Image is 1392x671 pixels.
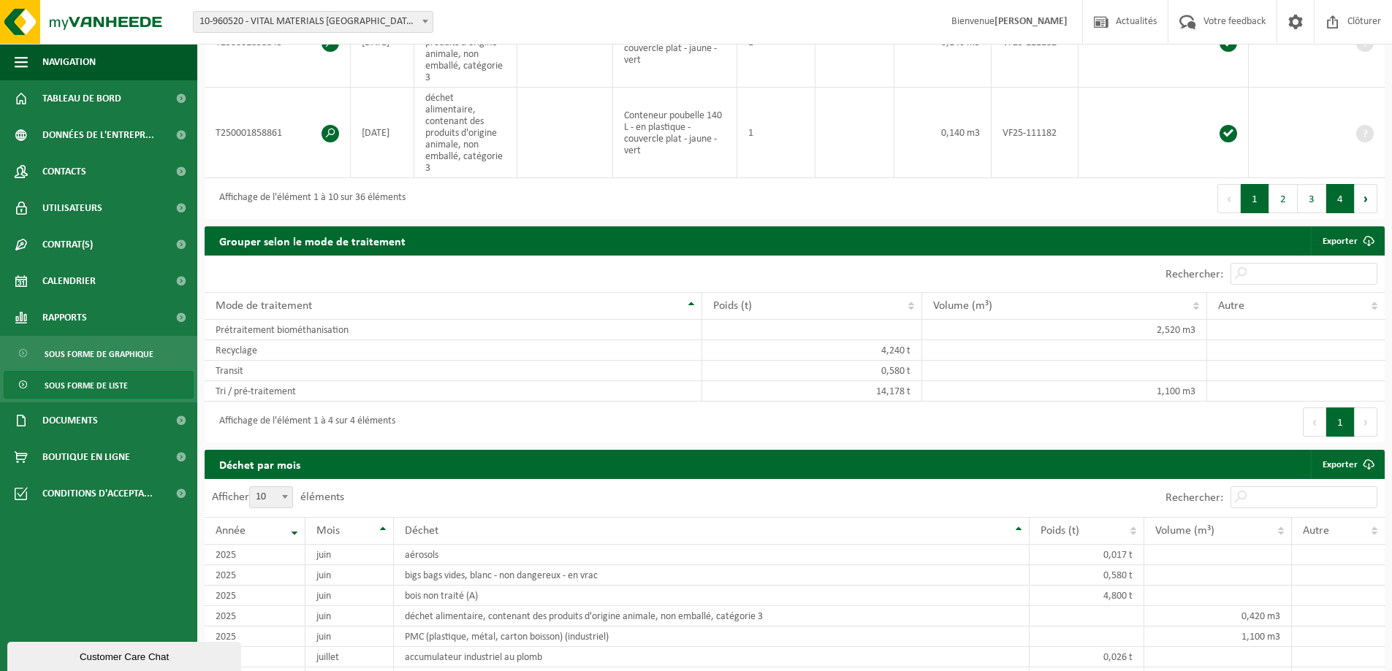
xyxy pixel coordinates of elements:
[42,475,153,512] span: Conditions d'accepta...
[216,300,312,312] span: Mode de traitement
[216,525,246,537] span: Année
[1030,565,1144,586] td: 0,580 t
[1030,647,1144,667] td: 0,026 t
[305,647,394,667] td: juillet
[702,340,922,361] td: 4,240 t
[205,381,702,402] td: Tri / pré-traitement
[1165,492,1223,504] label: Rechercher:
[1217,184,1241,213] button: Previous
[1144,606,1292,626] td: 0,420 m3
[305,626,394,647] td: juin
[250,487,292,507] span: 10
[1155,525,1214,537] span: Volume (m³)
[1041,525,1079,537] span: Poids (t)
[212,185,406,212] div: Affichage de l'élément 1 à 10 sur 36 éléments
[394,626,1030,647] td: PMC (plastique, métal, carton boisson) (industriel)
[1241,184,1269,213] button: 1
[1326,407,1355,437] button: 1
[305,545,394,565] td: juin
[1165,269,1223,280] label: Rechercher:
[1326,184,1355,213] button: 4
[922,381,1206,402] td: 1,100 m3
[45,372,128,399] span: Sous forme de liste
[42,153,86,190] span: Contacts
[205,226,420,255] h2: Grouper selon le mode de traitement
[1030,586,1144,606] td: 4,800 t
[702,361,922,381] td: 0,580 t
[316,525,340,537] span: Mois
[405,525,438,537] span: Déchet
[1311,226,1383,256] a: Exporter
[305,565,394,586] td: juin
[1218,300,1244,312] span: Autre
[1355,184,1377,213] button: Next
[205,320,702,340] td: Prétraitement biométhanisation
[249,486,293,508] span: 10
[1030,545,1144,565] td: 0,017 t
[394,586,1030,606] td: bois non traité (A)
[4,340,194,367] a: Sous forme de graphique
[205,647,305,667] td: 2025
[212,491,344,503] label: Afficher éléments
[1298,184,1326,213] button: 3
[4,371,194,399] a: Sous forme de liste
[1303,407,1326,437] button: Previous
[42,44,96,80] span: Navigation
[212,409,395,435] div: Affichage de l'élément 1 à 4 sur 4 éléments
[394,545,1030,565] td: aérosols
[205,606,305,626] td: 2025
[205,545,305,565] td: 2025
[394,606,1030,626] td: déchet alimentaire, contenant des produits d'origine animale, non emballé, catégorie 3
[193,11,433,33] span: 10-960520 - VITAL MATERIALS BELGIUM S.A. - TILLY
[1303,525,1329,537] span: Autre
[305,606,394,626] td: juin
[613,88,737,178] td: Conteneur poubelle 140 L - en plastique - couvercle plat - jaune - vert
[922,320,1206,340] td: 2,520 m3
[42,226,93,263] span: Contrat(s)
[7,639,244,671] iframe: chat widget
[42,117,154,153] span: Données de l'entrepr...
[394,565,1030,586] td: bigs bags vides, blanc - non dangereux - en vrac
[702,381,922,402] td: 14,178 t
[305,586,394,606] td: juin
[42,439,130,475] span: Boutique en ligne
[737,88,816,178] td: 1
[205,626,305,647] td: 2025
[713,300,752,312] span: Poids (t)
[42,299,87,336] span: Rapports
[42,263,96,299] span: Calendrier
[1144,626,1292,647] td: 1,100 m3
[42,80,121,117] span: Tableau de bord
[994,16,1068,27] strong: [PERSON_NAME]
[394,647,1030,667] td: accumulateur industriel au plomb
[1355,407,1377,437] button: Next
[894,88,992,178] td: 0,140 m3
[205,450,315,478] h2: Déchet par mois
[205,586,305,606] td: 2025
[1269,184,1298,213] button: 2
[45,340,153,368] span: Sous forme de graphique
[205,340,702,361] td: Recyclage
[42,190,102,226] span: Utilisateurs
[194,12,433,32] span: 10-960520 - VITAL MATERIALS BELGIUM S.A. - TILLY
[351,88,414,178] td: [DATE]
[42,402,98,439] span: Documents
[933,300,992,312] span: Volume (m³)
[414,88,517,178] td: déchet alimentaire, contenant des produits d'origine animale, non emballé, catégorie 3
[1311,450,1383,479] a: Exporter
[205,88,351,178] td: T250001858861
[992,88,1079,178] td: VF25-111182
[205,565,305,586] td: 2025
[205,361,702,381] td: Transit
